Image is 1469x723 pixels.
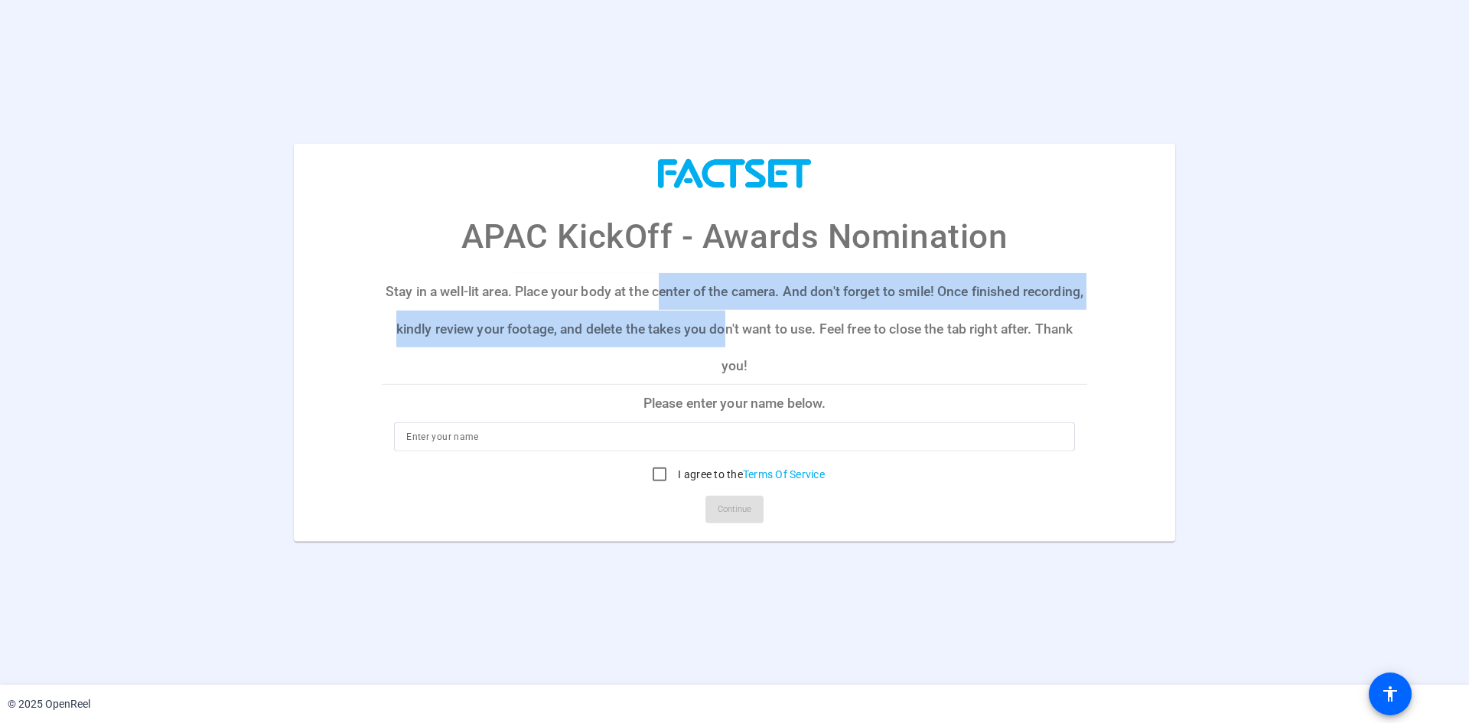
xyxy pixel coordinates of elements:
div: © 2025 OpenReel [8,696,90,712]
p: APAC KickOff - Awards Nomination [461,211,1008,262]
input: Enter your name [406,428,1063,446]
p: Please enter your name below. [382,385,1087,422]
mat-icon: accessibility [1381,685,1399,703]
p: Stay in a well-lit area. Place your body at the center of the camera. And don't forget to smile! ... [382,273,1087,384]
img: company-logo [658,158,811,188]
label: I agree to the [675,467,825,482]
a: Terms Of Service [743,468,825,480]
